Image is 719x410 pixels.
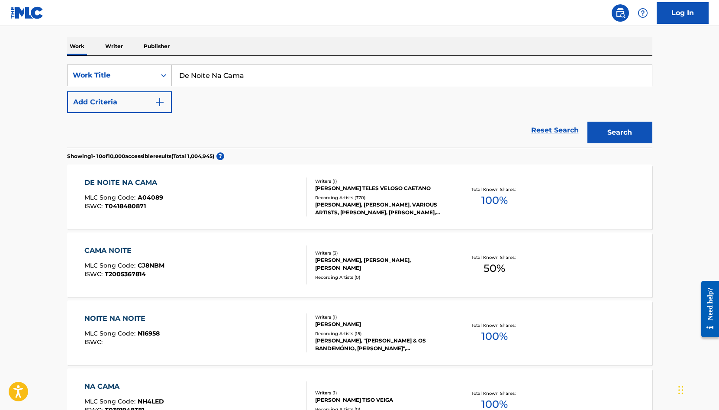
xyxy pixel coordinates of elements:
p: Total Known Shares: [471,390,518,397]
a: CAMA NOITEMLC Song Code:CJ8NBMISWC:T2005367814Writers (3)[PERSON_NAME], [PERSON_NAME], [PERSON_NA... [67,232,652,297]
div: [PERSON_NAME], [PERSON_NAME], [PERSON_NAME] [315,256,446,272]
div: Help [634,4,651,22]
img: 9d2ae6d4665cec9f34b9.svg [155,97,165,107]
a: Public Search [612,4,629,22]
span: ISWC : [84,270,105,278]
span: ? [216,152,224,160]
span: 100 % [481,193,508,208]
a: NOITE NA NOITEMLC Song Code:N16958ISWC:Writers (1)[PERSON_NAME]Recording Artists (15)[PERSON_NAME... [67,300,652,365]
div: Writers ( 3 ) [315,250,446,256]
span: A04089 [138,194,163,201]
span: N16958 [138,329,160,337]
div: Recording Artists ( 0 ) [315,274,446,281]
p: Publisher [141,37,172,55]
p: Showing 1 - 10 of 10,000 accessible results (Total 1,004,945 ) [67,152,214,160]
img: help [638,8,648,18]
span: T2005367814 [105,270,146,278]
div: NA CAMA [84,381,164,392]
a: DE NOITE NA CAMAMLC Song Code:A04089ISWC:T0418480871Writers (1)[PERSON_NAME] TELES VELOSO CAETANO... [67,165,652,229]
img: MLC Logo [10,6,44,19]
span: CJ8NBM [138,261,164,269]
button: Add Criteria [67,91,172,113]
a: Log In [657,2,709,24]
div: Drag [678,377,684,403]
div: Recording Artists ( 15 ) [315,330,446,337]
button: Search [587,122,652,143]
div: [PERSON_NAME], "[PERSON_NAME] & OS BANDEMÓNIO, [PERSON_NAME]", [PERSON_NAME] & OS BANDEMÓNIO, [PE... [315,337,446,352]
div: Writers ( 1 ) [315,314,446,320]
span: MLC Song Code : [84,261,138,269]
span: ISWC : [84,202,105,210]
span: MLC Song Code : [84,329,138,337]
div: Writers ( 1 ) [315,178,446,184]
div: NOITE NA NOITE [84,313,160,324]
form: Search Form [67,65,652,148]
div: Work Title [73,70,151,81]
div: [PERSON_NAME] TELES VELOSO CAETANO [315,184,446,192]
p: Work [67,37,87,55]
img: search [615,8,625,18]
span: MLC Song Code : [84,194,138,201]
span: MLC Song Code : [84,397,138,405]
a: Reset Search [527,121,583,140]
div: [PERSON_NAME], [PERSON_NAME], VARIOUS ARTISTS, [PERSON_NAME], [PERSON_NAME], [PERSON_NAME] [315,201,446,216]
div: [PERSON_NAME] [315,320,446,328]
p: Total Known Shares: [471,254,518,261]
span: ISWC : [84,338,105,346]
iframe: Chat Widget [676,368,719,410]
span: 50 % [484,261,505,276]
p: Total Known Shares: [471,186,518,193]
span: 100 % [481,329,508,344]
p: Writer [103,37,126,55]
span: NH4LED [138,397,164,405]
div: CAMA NOITE [84,245,164,256]
div: Writers ( 1 ) [315,390,446,396]
div: Recording Artists ( 370 ) [315,194,446,201]
iframe: Resource Center [695,278,719,340]
p: Total Known Shares: [471,322,518,329]
div: DE NOITE NA CAMA [84,178,163,188]
span: T0418480871 [105,202,146,210]
div: [PERSON_NAME] TISO VEIGA [315,396,446,404]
